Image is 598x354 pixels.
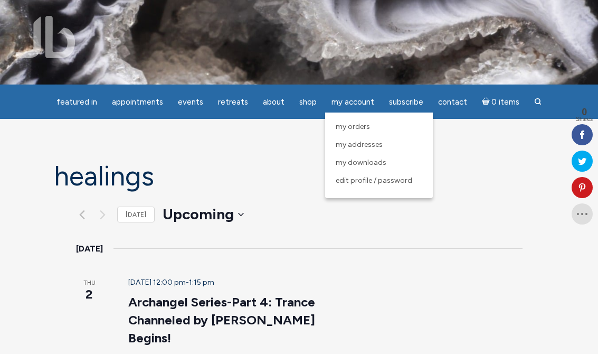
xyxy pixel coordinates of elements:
[54,161,545,191] h1: Healings
[576,117,593,122] span: Shares
[218,97,248,107] span: Retreats
[330,154,428,172] a: My Downloads
[56,97,97,107] span: featured in
[383,92,430,113] a: Subscribe
[97,208,109,221] button: Next Events
[76,208,89,221] a: Previous Events
[16,16,75,58] img: Jamie Butler. The Everyday Medium
[336,158,386,167] span: My Downloads
[330,136,428,154] a: My Addresses
[76,279,103,288] span: Thu
[330,118,428,136] a: My Orders
[299,97,317,107] span: Shop
[336,122,370,131] span: My Orders
[389,97,423,107] span: Subscribe
[212,92,254,113] a: Retreats
[331,97,374,107] span: My Account
[482,97,492,107] i: Cart
[172,92,210,113] a: Events
[178,97,203,107] span: Events
[432,92,473,113] a: Contact
[76,242,103,256] time: [DATE]
[257,92,291,113] a: About
[189,278,214,287] span: 1:15 pm
[438,97,467,107] span: Contact
[50,92,103,113] a: featured in
[163,204,244,225] button: Upcoming
[476,91,526,113] a: Cart0 items
[491,98,519,106] span: 0 items
[76,285,103,303] span: 2
[336,176,412,185] span: Edit Profile / Password
[163,205,234,223] span: Upcoming
[128,294,315,346] a: Archangel Series-Part 4: Trance Channeled by [PERSON_NAME] Begins!
[263,97,284,107] span: About
[330,172,428,190] a: Edit Profile / Password
[117,207,155,223] a: [DATE]
[106,92,169,113] a: Appointments
[293,92,323,113] a: Shop
[576,107,593,117] span: 0
[112,97,163,107] span: Appointments
[128,278,214,287] time: -
[325,92,381,113] a: My Account
[128,278,186,287] span: [DATE] 12:00 pm
[336,140,383,149] span: My Addresses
